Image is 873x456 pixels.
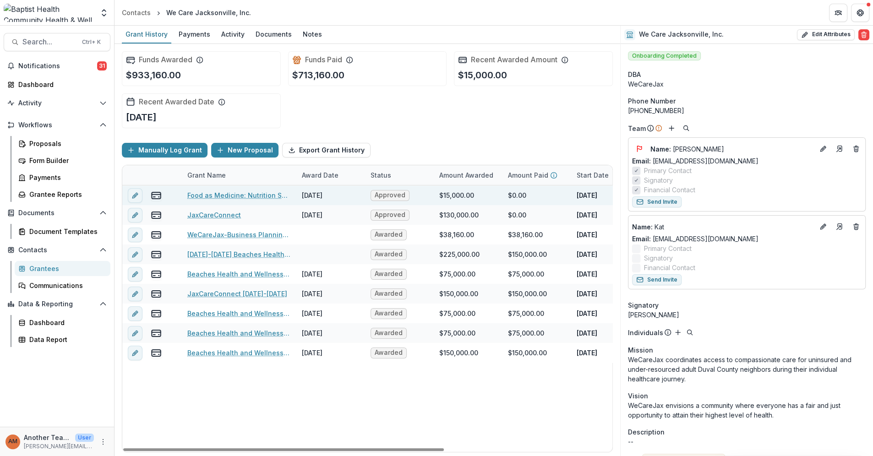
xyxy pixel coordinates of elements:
[15,332,110,347] a: Data Report
[851,221,862,232] button: Deletes
[302,328,322,338] div: [DATE]
[508,250,547,259] div: $150,000.00
[375,231,403,239] span: Awarded
[182,165,296,185] div: Grant Name
[632,141,647,156] button: Flag
[128,306,142,321] button: edit
[577,210,597,220] p: [DATE]
[122,26,171,43] a: Grant History
[375,250,403,258] span: Awarded
[508,190,526,200] div: $0.00
[439,230,474,239] div: $38,160.00
[118,6,154,19] a: Contacts
[439,309,475,318] div: $75,000.00
[218,26,248,43] a: Activity
[628,427,665,437] span: Description
[577,269,597,279] p: [DATE]
[639,31,724,38] h2: We Care Jacksonville, Inc.
[302,210,322,220] div: [DATE]
[439,190,474,200] div: $15,000.00
[628,106,866,115] div: [PHONE_NUMBER]
[644,263,695,272] span: Financial Contact
[24,433,71,442] p: Another Team member
[187,269,291,279] a: Beaches Health and Wellness Program 2022
[471,55,557,64] h2: Recent Awarded Amount
[644,175,673,185] span: Signatory
[128,267,142,282] button: edit
[302,269,322,279] div: [DATE]
[151,229,162,240] button: view-payments
[681,123,692,134] button: Search
[4,297,110,311] button: Open Data & Reporting
[577,328,597,338] p: [DATE]
[650,144,814,154] a: Name: [PERSON_NAME]
[15,261,110,276] a: Grantees
[650,145,671,153] span: Name :
[126,68,181,82] p: $933,160.00
[818,143,829,154] button: Edit
[4,206,110,220] button: Open Documents
[18,99,96,107] span: Activity
[18,300,96,308] span: Data & Reporting
[508,328,544,338] div: $75,000.00
[365,165,434,185] div: Status
[508,210,526,220] div: $0.00
[128,247,142,262] button: edit
[628,391,648,401] span: Vision
[832,141,847,156] a: Go to contact
[439,289,478,299] div: $150,000.00
[187,328,291,338] a: Beaches Health and Wellness Program 2020
[375,191,405,199] span: Approved
[15,170,110,185] a: Payments
[577,309,597,318] p: [DATE]
[175,26,214,43] a: Payments
[628,70,641,79] span: DBA
[151,190,162,201] button: view-payments
[24,442,94,451] p: [PERSON_NAME][EMAIL_ADDRESS][PERSON_NAME][DOMAIN_NAME]
[282,143,371,157] button: Export Grant History
[187,309,291,318] a: Beaches Health and Wellness Program 2021
[672,327,683,338] button: Add
[15,224,110,239] a: Document Templates
[299,27,326,41] div: Notes
[458,68,507,82] p: $15,000.00
[98,436,109,447] button: More
[29,156,103,165] div: Form Builder
[128,208,142,223] button: edit
[829,4,847,22] button: Partners
[305,55,342,64] h2: Funds Paid
[122,143,207,157] button: Manually Log Grant
[508,170,548,180] p: Amount Paid
[577,348,597,358] p: [DATE]
[252,27,295,41] div: Documents
[375,349,403,357] span: Awarded
[29,139,103,148] div: Proposals
[15,187,110,202] a: Grantee Reports
[502,165,571,185] div: Amount Paid
[22,38,76,46] span: Search...
[632,235,651,243] span: Email:
[577,250,597,259] p: [DATE]
[128,326,142,341] button: edit
[15,278,110,293] a: Communications
[4,59,110,73] button: Notifications31
[508,230,543,239] div: $38,160.00
[187,348,291,358] a: Beaches Health and Wellness Program [DATE]-[DATE]
[434,170,499,180] div: Amount Awarded
[4,96,110,110] button: Open Activity
[628,51,701,60] span: Onboarding Completed
[122,8,151,17] div: Contacts
[632,222,814,232] a: Name: Kat
[80,37,103,47] div: Ctrl + K
[365,170,397,180] div: Status
[508,269,544,279] div: $75,000.00
[508,309,544,318] div: $75,000.00
[632,157,651,165] span: Email:
[818,221,829,232] button: Edit
[434,165,502,185] div: Amount Awarded
[75,434,94,442] p: User
[182,170,231,180] div: Grant Name
[439,269,475,279] div: $75,000.00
